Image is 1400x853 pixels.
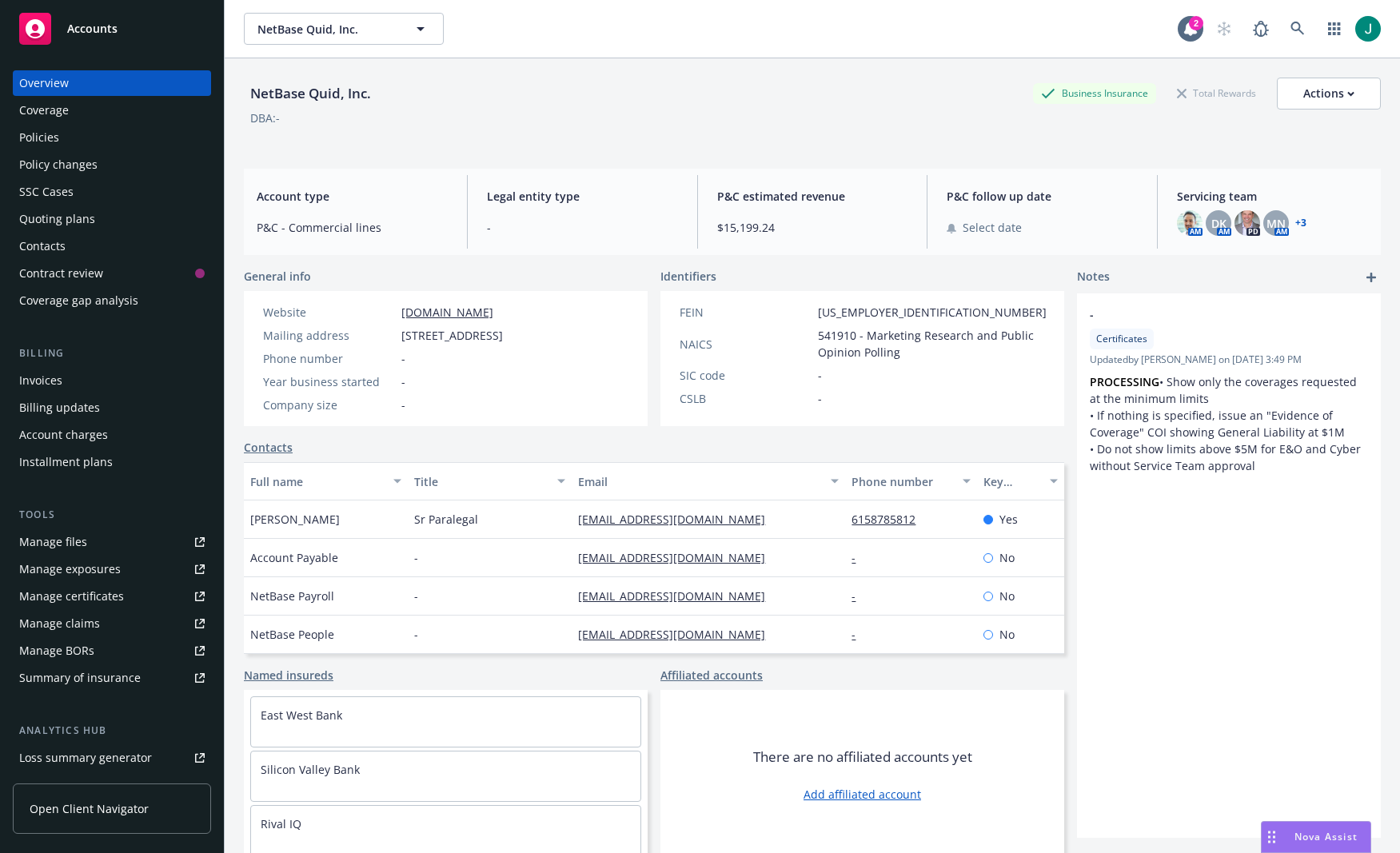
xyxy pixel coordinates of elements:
div: SSC Cases [19,179,74,205]
div: Manage BORs [19,638,94,664]
a: [EMAIL_ADDRESS][DOMAIN_NAME] [578,550,778,565]
span: NetBase Quid, Inc. [257,21,396,38]
span: NetBase People [250,626,334,643]
strong: PROCESSING [1090,374,1159,389]
span: - [818,390,822,407]
span: No [999,549,1015,566]
span: Legal entity type [487,188,678,205]
a: Coverage [13,98,211,123]
a: Loss summary generator [13,745,211,771]
div: Company size [263,397,395,413]
span: MN [1266,215,1286,232]
div: NetBase Quid, Inc. [244,83,377,104]
span: - [401,373,405,390]
div: NAICS [680,336,812,353]
a: Summary of insurance [13,665,211,691]
a: Manage files [13,529,211,555]
span: - [414,588,418,604]
div: Account charges [19,422,108,448]
a: 6158785812 [852,512,928,527]
span: - [1090,306,1326,323]
a: [EMAIL_ADDRESS][DOMAIN_NAME] [578,588,778,604]
a: Policy changes [13,152,211,177]
div: Coverage [19,98,69,123]
div: Actions [1303,78,1354,109]
a: add [1362,268,1381,287]
span: P&C follow up date [947,188,1138,205]
div: SIC code [680,367,812,384]
img: photo [1177,210,1203,236]
a: Silicon Valley Bank [261,762,360,777]
div: Tools [13,507,211,523]
div: Business Insurance [1033,83,1156,103]
div: Coverage gap analysis [19,288,138,313]
div: Phone number [852,473,952,490]
a: Invoices [13,368,211,393]
a: Switch app [1318,13,1350,45]
button: Email [572,462,845,500]
a: Quoting plans [13,206,211,232]
span: 541910 - Marketing Research and Public Opinion Polling [818,327,1047,361]
button: NetBase Quid, Inc. [244,13,444,45]
span: Identifiers [660,268,716,285]
div: Phone number [263,350,395,367]
a: Start snowing [1208,13,1240,45]
a: Search [1282,13,1314,45]
span: - [487,219,678,236]
div: Key contact [983,473,1040,490]
span: [STREET_ADDRESS] [401,327,503,344]
div: Manage certificates [19,584,124,609]
div: Website [263,304,395,321]
div: Drag to move [1262,822,1282,852]
p: • Show only the coverages requested at the minimum limits • If nothing is specified, issue an "Ev... [1090,373,1368,474]
a: Accounts [13,6,211,51]
div: -CertificatesUpdatedby [PERSON_NAME] on [DATE] 3:49 PMPROCESSING• Show only the coverages request... [1077,293,1381,487]
div: Title [414,473,548,490]
span: - [414,549,418,566]
a: Contacts [13,233,211,259]
a: Named insureds [244,667,333,684]
span: Accounts [67,22,118,35]
div: Quoting plans [19,206,95,232]
img: photo [1234,210,1260,236]
div: Loss summary generator [19,745,152,771]
a: Contract review [13,261,211,286]
span: [US_EMPLOYER_IDENTIFICATION_NUMBER] [818,304,1047,321]
a: - [852,588,868,604]
div: Invoices [19,368,62,393]
a: Manage BORs [13,638,211,664]
a: Coverage gap analysis [13,288,211,313]
span: NetBase Payroll [250,588,334,604]
a: [EMAIL_ADDRESS][DOMAIN_NAME] [578,627,778,642]
a: Installment plans [13,449,211,475]
a: Manage exposures [13,556,211,582]
span: - [401,350,405,367]
div: Overview [19,70,69,96]
span: DK [1211,215,1226,232]
a: Rival IQ [261,816,301,831]
a: [EMAIL_ADDRESS][DOMAIN_NAME] [578,512,778,527]
span: P&C estimated revenue [717,188,908,205]
button: Title [408,462,572,500]
button: Actions [1277,78,1381,110]
div: Year business started [263,373,395,390]
span: Account type [257,188,448,205]
a: Affiliated accounts [660,667,763,684]
span: Yes [999,511,1018,528]
button: Key contact [977,462,1064,500]
div: Billing updates [19,395,100,421]
div: Billing [13,345,211,361]
div: Policy changes [19,152,98,177]
a: East West Bank [261,708,342,723]
span: P&C - Commercial lines [257,219,448,236]
button: Full name [244,462,408,500]
span: Notes [1077,268,1110,287]
a: Contacts [244,439,293,456]
span: General info [244,268,311,285]
span: Open Client Navigator [30,800,149,817]
span: $15,199.24 [717,219,908,236]
div: Analytics hub [13,723,211,739]
span: Certificates [1096,332,1147,346]
span: Updated by [PERSON_NAME] on [DATE] 3:49 PM [1090,353,1368,367]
